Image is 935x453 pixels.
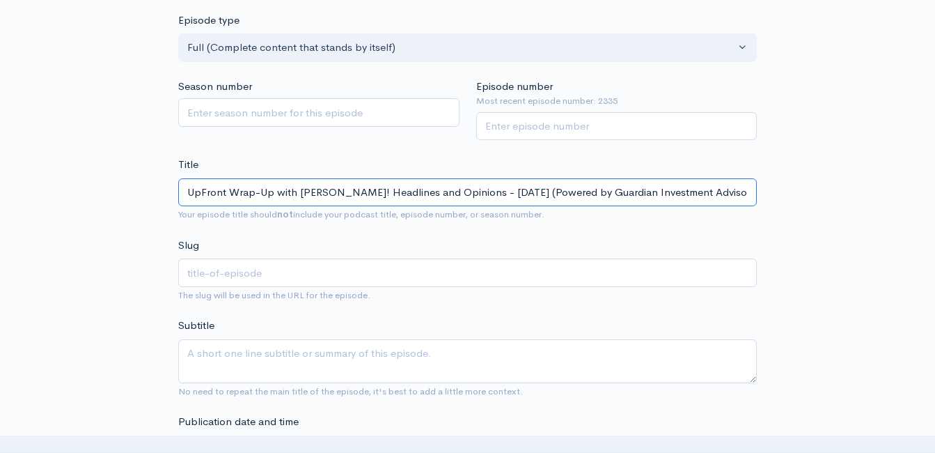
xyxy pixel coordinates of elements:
input: What is the episode's title? [178,178,757,207]
label: Episode number [476,79,553,95]
strong: not [277,208,293,220]
input: title-of-episode [178,259,757,287]
small: Your episode title should include your podcast title, episode number, or season number. [178,208,544,220]
small: Most recent episode number: 2335 [476,94,757,108]
label: Title [178,157,198,173]
input: Enter season number for this episode [178,98,459,127]
input: Enter episode number [476,112,757,141]
button: Full (Complete content that stands by itself) [178,33,757,62]
div: Full (Complete content that stands by itself) [187,40,735,56]
small: The slug will be used in the URL for the episode. [178,289,370,301]
label: Slug [178,238,199,254]
label: Episode type [178,13,239,29]
small: No need to repeat the main title of the episode, it's best to add a little more context. [178,385,523,397]
label: Publication date and time [178,414,299,430]
label: Subtitle [178,318,214,334]
label: Season number [178,79,252,95]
